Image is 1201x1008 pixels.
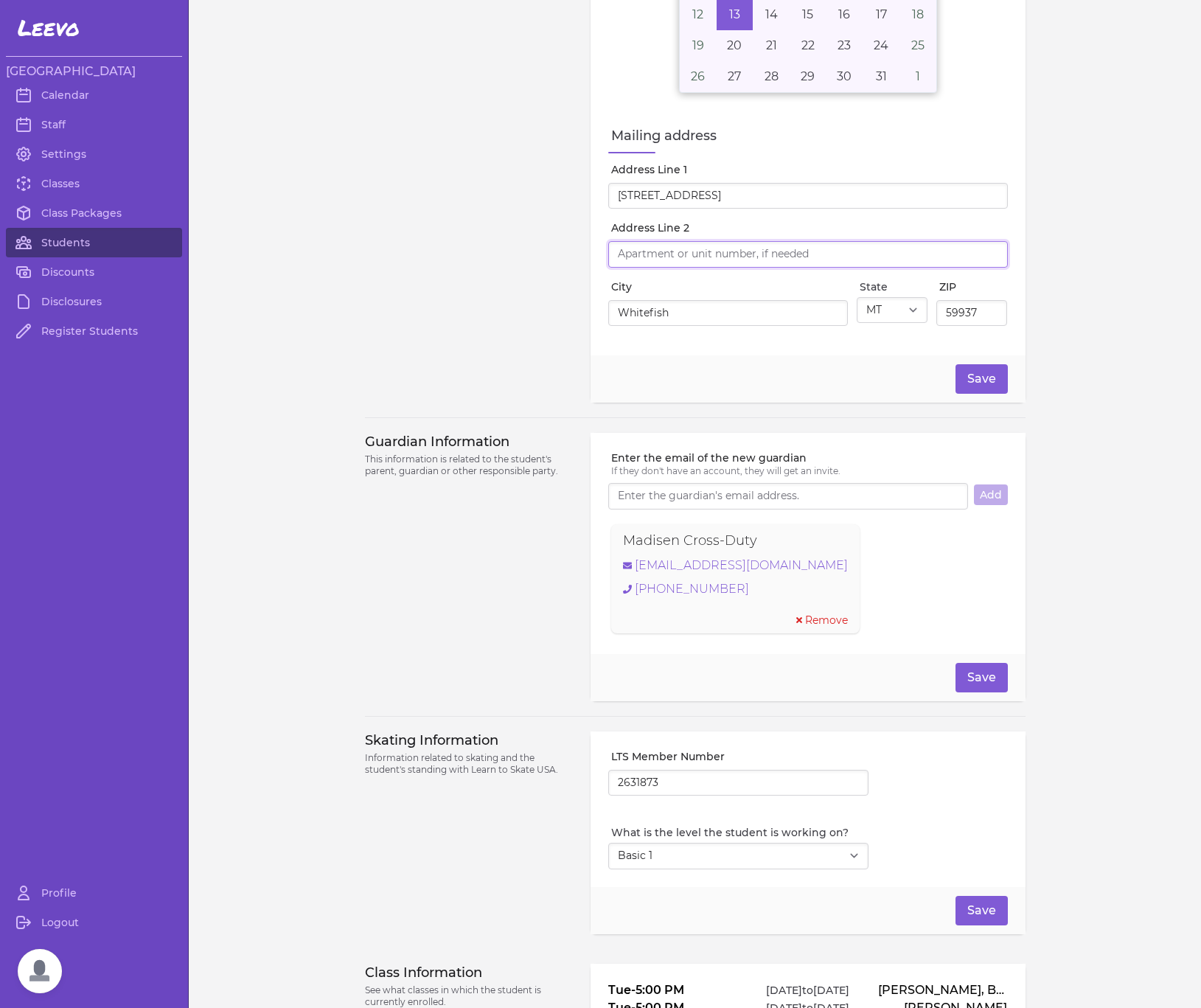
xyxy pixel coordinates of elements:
button: January 28, 2020 [753,61,790,92]
abbr: January 14, 2020 [765,7,778,21]
p: [PERSON_NAME], Braxten [878,981,1007,999]
label: State [860,279,927,294]
button: January 26, 2020 [680,61,717,92]
button: January 19, 2020 [680,30,717,61]
button: Remove [796,613,848,628]
label: ZIP [939,279,1007,294]
button: Save [955,364,1008,394]
abbr: January 27, 2020 [728,69,741,83]
a: Discounts [6,257,182,287]
a: Staff [6,110,182,139]
label: Address Line 2 [611,220,1007,235]
p: Tue - 5:00 PM [608,981,737,999]
button: January 23, 2020 [826,30,863,61]
p: Information related to skating and the student's standing with Learn to Skate USA. [365,752,574,776]
button: February 1, 2020 [899,61,936,92]
button: January 30, 2020 [826,61,863,92]
a: Disclosures [6,287,182,316]
abbr: January 26, 2020 [691,69,705,83]
button: January 25, 2020 [899,30,936,61]
abbr: January 23, 2020 [838,38,851,52]
h3: [GEOGRAPHIC_DATA] [6,63,182,80]
button: Save [955,663,1008,692]
span: Remove [805,613,848,628]
a: Students [6,228,182,257]
label: Address Line 1 [611,162,1007,177]
button: January 29, 2020 [790,61,826,92]
abbr: January 20, 2020 [727,38,742,52]
button: January 21, 2020 [753,30,790,61]
abbr: January 12, 2020 [692,7,703,21]
label: City [611,279,848,294]
a: Open chat [18,949,62,993]
label: Enter the email of the new guardian [611,451,1007,465]
abbr: January 31, 2020 [876,69,887,83]
a: Settings [6,139,182,169]
abbr: January 30, 2020 [837,69,852,83]
p: [DATE] to [DATE] [743,983,872,998]
abbr: January 29, 2020 [801,69,815,83]
a: Classes [6,169,182,198]
a: Logout [6,908,182,937]
h3: Class Information [365,964,574,981]
input: Start typing your address... [608,183,1007,209]
input: Enter the guardian's email address. [608,483,967,510]
h3: Skating Information [365,731,574,749]
abbr: January 28, 2020 [765,69,779,83]
button: January 27, 2020 [717,61,753,92]
abbr: January 13, 2020 [729,7,740,21]
label: Mailing address [611,125,1007,146]
abbr: January 19, 2020 [692,38,704,52]
abbr: January 16, 2020 [838,7,850,21]
a: Calendar [6,80,182,110]
abbr: February 1, 2020 [916,69,920,83]
button: January 24, 2020 [863,30,899,61]
button: January 20, 2020 [717,30,753,61]
input: Apartment or unit number, if needed [608,241,1007,268]
button: January 31, 2020 [863,61,899,92]
h3: Guardian Information [365,433,574,451]
p: Madisen Cross-Duty [623,530,757,551]
abbr: January 18, 2020 [912,7,924,21]
a: [EMAIL_ADDRESS][DOMAIN_NAME] [623,557,848,574]
abbr: January 25, 2020 [911,38,925,52]
a: Profile [6,878,182,908]
a: Class Packages [6,198,182,228]
span: Leevo [18,15,80,41]
abbr: January 17, 2020 [876,7,887,21]
p: If they don't have an account, they will get an invite. [611,465,1007,477]
button: January 22, 2020 [790,30,826,61]
button: Add [974,484,1008,505]
abbr: January 22, 2020 [801,38,815,52]
input: LTS or USFSA number [608,770,868,796]
abbr: January 15, 2020 [802,7,813,21]
a: [PHONE_NUMBER] [623,580,848,598]
button: Save [955,896,1008,925]
p: This information is related to the student's parent, guardian or other responsible party. [365,453,574,477]
label: What is the level the student is working on? [611,825,868,840]
abbr: January 24, 2020 [874,38,888,52]
label: LTS Member Number [611,749,868,764]
a: Register Students [6,316,182,346]
p: See what classes in which the student is currently enrolled. [365,984,574,1008]
abbr: January 21, 2020 [766,38,777,52]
